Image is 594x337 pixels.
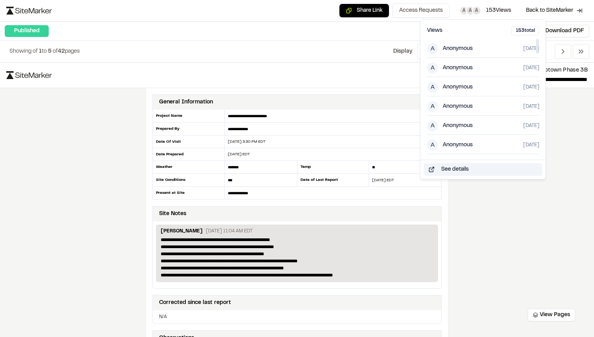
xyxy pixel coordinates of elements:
span: [DATE] [523,122,539,129]
span: Anonymous [443,102,473,111]
div: 153 total [511,26,539,35]
span: A [427,43,438,54]
span: A [427,140,438,151]
span: A [460,7,468,15]
img: logo-black-rebrand.svg [6,71,52,79]
a: Back to SiteMarker [521,3,588,18]
div: [DATE] 3:30 PM EDT [225,139,441,145]
p: Display [393,47,412,56]
span: Back to SiteMarker [526,7,573,15]
span: A [427,120,438,131]
p: 364 Uptown Phase 3B [58,66,588,75]
span: Anonymous [443,64,473,72]
button: Copy share link [339,4,389,18]
div: Date Prepared [152,148,225,161]
span: A [427,101,438,112]
div: Project Name [152,110,225,123]
div: Site Conditions [152,174,225,187]
button: 5 [417,44,433,59]
span: A [466,7,474,15]
button: Access Requests [392,4,449,18]
span: [DATE] [523,103,539,110]
div: Date of Last Report [297,174,369,187]
div: General Information [159,98,213,107]
span: A [427,82,438,93]
span: Anonymous [443,141,473,149]
span: 42 [58,49,65,54]
div: Prepared By [152,123,225,136]
img: logo-black-rebrand.svg [6,7,52,15]
span: [DATE] [523,64,539,72]
span: [DATE] [523,142,539,149]
span: 153 Views [486,6,511,15]
div: Temp [297,161,369,174]
div: Published [5,25,49,37]
div: [DATE] EDT [369,177,441,183]
div: Date Of Visit [152,136,225,148]
span: 1 [39,49,42,54]
span: [DATE] [523,45,539,52]
span: Anonymous [443,83,473,92]
span: A [473,7,480,15]
button: View Pages [528,309,575,321]
p: [PERSON_NAME] [161,228,203,236]
button: AAA153Views [453,4,518,18]
span: [DATE] [523,84,539,91]
div: Corrected since last report [159,298,231,307]
span: Download PDF [545,27,584,35]
button: Download PDF [533,25,589,37]
button: See details [424,163,543,176]
div: Weather [152,161,225,174]
span: Showing of [9,49,39,54]
span: 5 [48,49,51,54]
h3: Views [427,26,442,35]
p: to of pages [9,47,80,56]
p: [DATE] 11:04 AM EDT [206,228,253,235]
span: A [427,63,438,74]
div: Site Notes [159,210,186,218]
p: N/A [159,313,435,320]
span: Anonymous [443,122,473,130]
div: Present at Site [152,187,225,199]
span: Anonymous [443,44,473,53]
div: [DATE] EDT [225,151,441,157]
